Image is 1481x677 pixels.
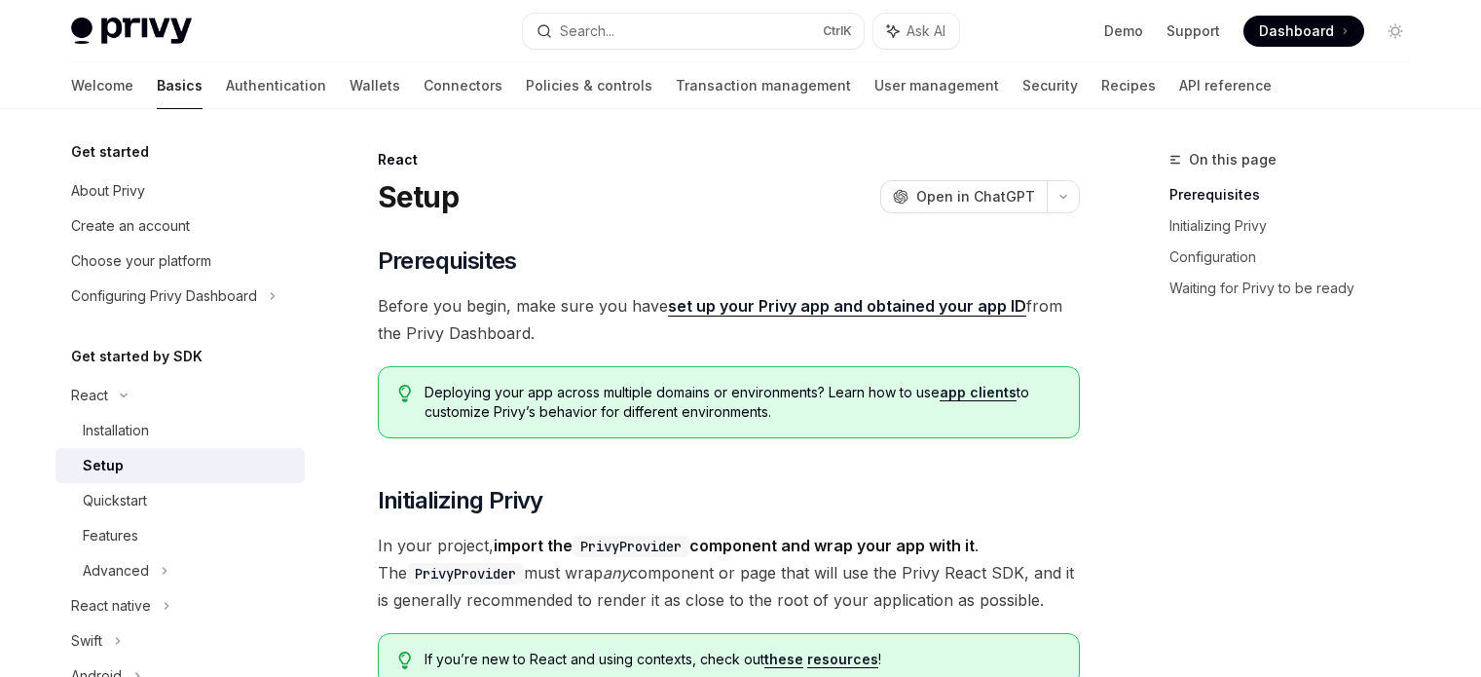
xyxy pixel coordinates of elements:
[71,594,151,618] div: React native
[880,180,1047,213] button: Open in ChatGPT
[523,14,864,49] button: Search...CtrlK
[378,485,543,516] span: Initializing Privy
[378,245,517,277] span: Prerequisites
[1169,242,1426,273] a: Configuration
[56,208,305,244] a: Create an account
[71,384,108,407] div: React
[71,140,149,164] h5: Get started
[1169,273,1426,304] a: Waiting for Privy to be ready
[56,483,305,518] a: Quickstart
[83,419,149,442] div: Installation
[378,292,1080,347] span: Before you begin, make sure you have from the Privy Dashboard.
[71,179,145,203] div: About Privy
[425,650,1058,669] span: If you’re new to React and using contexts, check out !
[526,62,652,109] a: Policies & controls
[676,62,851,109] a: Transaction management
[398,652,412,669] svg: Tip
[823,23,852,39] span: Ctrl K
[1104,21,1143,41] a: Demo
[398,385,412,402] svg: Tip
[226,62,326,109] a: Authentication
[1166,21,1220,41] a: Support
[907,21,945,41] span: Ask AI
[350,62,400,109] a: Wallets
[873,14,959,49] button: Ask AI
[71,18,192,45] img: light logo
[940,384,1017,401] a: app clients
[56,518,305,553] a: Features
[378,179,459,214] h1: Setup
[425,383,1058,422] span: Deploying your app across multiple domains or environments? Learn how to use to customize Privy’s...
[1101,62,1156,109] a: Recipes
[71,284,257,308] div: Configuring Privy Dashboard
[668,296,1026,317] a: set up your Privy app and obtained your app ID
[807,651,878,668] a: resources
[1169,179,1426,210] a: Prerequisites
[1189,148,1277,171] span: On this page
[424,62,502,109] a: Connectors
[56,448,305,483] a: Setup
[71,214,190,238] div: Create an account
[573,536,689,557] code: PrivyProvider
[764,651,803,668] a: these
[56,173,305,208] a: About Privy
[1179,62,1272,109] a: API reference
[71,345,203,368] h5: Get started by SDK
[83,524,138,547] div: Features
[1169,210,1426,242] a: Initializing Privy
[874,62,999,109] a: User management
[560,19,614,43] div: Search...
[378,150,1080,169] div: React
[71,62,133,109] a: Welcome
[56,244,305,279] a: Choose your platform
[1259,21,1334,41] span: Dashboard
[1022,62,1078,109] a: Security
[1380,16,1411,47] button: Toggle dark mode
[494,536,975,555] strong: import the component and wrap your app with it
[83,489,147,512] div: Quickstart
[916,187,1035,207] span: Open in ChatGPT
[83,454,124,477] div: Setup
[407,563,524,584] code: PrivyProvider
[378,532,1080,614] span: In your project, . The must wrap component or page that will use the Privy React SDK, and it is g...
[603,563,629,583] em: any
[83,559,149,583] div: Advanced
[1243,16,1364,47] a: Dashboard
[56,413,305,448] a: Installation
[157,62,203,109] a: Basics
[71,629,102,653] div: Swift
[71,249,211,273] div: Choose your platform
